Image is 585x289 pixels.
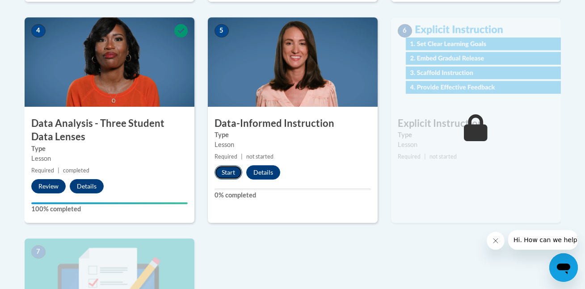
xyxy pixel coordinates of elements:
h3: Data Analysis - Three Student Data Lenses [25,117,194,144]
span: 4 [31,24,46,38]
h3: Explicit Instruction [391,117,561,130]
span: completed [63,167,89,174]
button: Start [215,165,242,180]
label: 0% completed [215,190,371,200]
img: Course Image [391,17,561,107]
div: Lesson [215,140,371,150]
span: 6 [398,24,412,38]
span: | [424,153,426,160]
button: Details [70,179,104,193]
label: Type [398,130,554,140]
label: Type [215,130,371,140]
span: Required [398,153,421,160]
div: Lesson [31,154,188,163]
span: Required [31,167,54,174]
img: Course Image [25,17,194,107]
span: Required [215,153,237,160]
button: Details [246,165,280,180]
div: Your progress [31,202,188,204]
span: not started [246,153,274,160]
button: Review [31,179,66,193]
span: 5 [215,24,229,38]
span: | [241,153,243,160]
label: 100% completed [31,204,188,214]
span: | [58,167,59,174]
h3: Data-Informed Instruction [208,117,378,130]
span: Hi. How can we help? [5,6,72,13]
label: Type [31,144,188,154]
span: not started [429,153,457,160]
span: 7 [31,245,46,259]
img: Course Image [208,17,378,107]
div: Lesson [398,140,554,150]
iframe: Close message [487,232,505,250]
iframe: Message from company [508,230,578,250]
iframe: Button to launch messaging window [549,253,578,282]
